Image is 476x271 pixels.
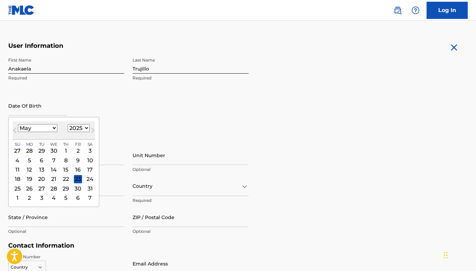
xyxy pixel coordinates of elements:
[50,165,58,174] div: Choose Wednesday, May 14th, 2025
[25,156,34,164] div: Choose Monday, May 5th, 2025
[26,141,33,147] span: Mo
[37,175,46,183] div: Choose Tuesday, May 20th, 2025
[13,147,22,155] div: Choose Sunday, April 27th, 2025
[50,147,58,155] div: Choose Wednesday, April 30th, 2025
[39,141,44,147] span: Tu
[427,2,468,19] a: Log In
[8,5,35,15] img: MLC Logo
[25,175,34,183] div: Choose Monday, May 19th, 2025
[25,184,34,193] div: Choose Monday, May 26th, 2025
[133,166,249,173] p: Optional
[50,175,58,183] div: Choose Wednesday, May 21st, 2025
[37,156,46,164] div: Choose Tuesday, May 6th, 2025
[394,6,402,14] img: search
[74,194,82,202] div: Choose Friday, June 6th, 2025
[37,165,46,174] div: Choose Tuesday, May 13th, 2025
[74,184,82,193] div: Choose Friday, May 30th, 2025
[62,147,70,155] div: Choose Thursday, May 1st, 2025
[50,194,58,202] div: Choose Wednesday, June 4th, 2025
[63,141,69,147] span: Th
[13,156,22,164] div: Choose Sunday, May 4th, 2025
[8,42,249,50] h5: User Information
[133,228,249,235] p: Optional
[411,6,420,14] img: help
[442,238,476,271] iframe: Chat Widget
[37,184,46,193] div: Choose Tuesday, May 27th, 2025
[87,126,98,137] button: Next Month
[8,75,124,81] p: Required
[62,194,70,202] div: Choose Thursday, June 5th, 2025
[86,156,94,164] div: Choose Saturday, May 10th, 2025
[62,165,70,174] div: Choose Thursday, May 15th, 2025
[62,175,70,183] div: Choose Thursday, May 22nd, 2025
[74,175,82,183] div: Choose Friday, May 23rd, 2025
[133,75,249,81] p: Required
[62,184,70,193] div: Choose Thursday, May 29th, 2025
[15,141,20,147] span: Su
[50,156,58,164] div: Choose Wednesday, May 7th, 2025
[13,175,22,183] div: Choose Sunday, May 18th, 2025
[86,194,94,202] div: Choose Saturday, June 7th, 2025
[13,146,95,203] div: Month May, 2025
[37,194,46,202] div: Choose Tuesday, June 3rd, 2025
[444,245,448,265] div: Drag
[50,184,58,193] div: Choose Wednesday, May 28th, 2025
[88,141,93,147] span: Sa
[74,165,82,174] div: Choose Friday, May 16th, 2025
[50,141,57,147] span: We
[409,3,422,17] div: Help
[9,126,20,137] button: Previous Month
[13,184,22,193] div: Choose Sunday, May 25th, 2025
[86,165,94,174] div: Choose Saturday, May 17th, 2025
[8,228,124,235] p: Optional
[25,165,34,174] div: Choose Monday, May 12th, 2025
[25,147,34,155] div: Choose Monday, April 28th, 2025
[133,197,249,204] p: Required
[62,156,70,164] div: Choose Thursday, May 8th, 2025
[86,184,94,193] div: Choose Saturday, May 31st, 2025
[74,156,82,164] div: Choose Friday, May 9th, 2025
[75,141,81,147] span: Fr
[86,175,94,183] div: Choose Saturday, May 24th, 2025
[449,42,460,53] img: close
[86,147,94,155] div: Choose Saturday, May 3rd, 2025
[13,165,22,174] div: Choose Sunday, May 11th, 2025
[8,242,249,250] h5: Contact Information
[25,194,34,202] div: Choose Monday, June 2nd, 2025
[391,3,405,17] a: Public Search
[74,147,82,155] div: Choose Friday, May 2nd, 2025
[8,117,99,207] div: Choose Date
[37,147,46,155] div: Choose Tuesday, April 29th, 2025
[13,194,22,202] div: Choose Sunday, June 1st, 2025
[8,138,468,146] h5: Personal Address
